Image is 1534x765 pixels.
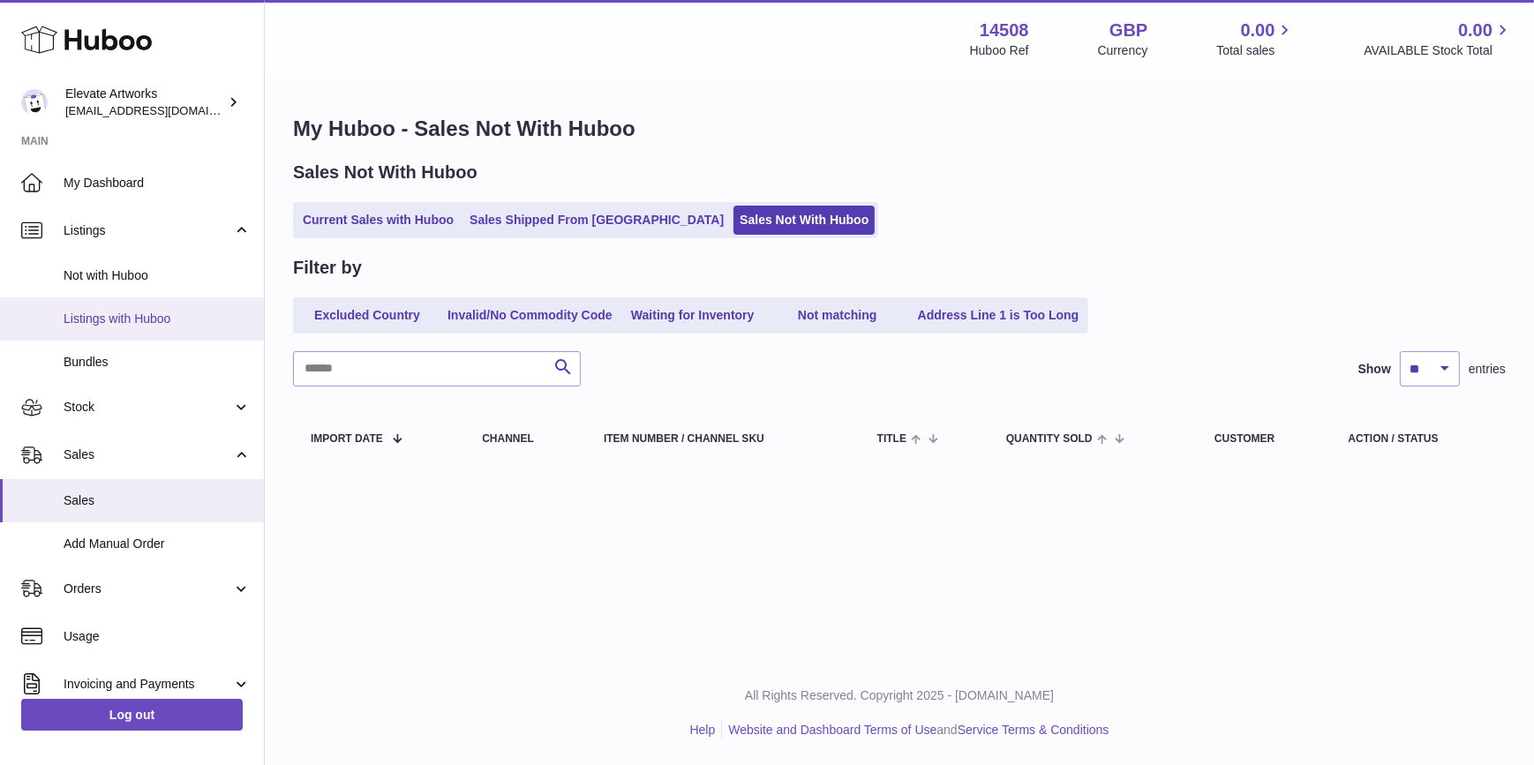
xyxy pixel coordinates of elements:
a: Log out [21,699,243,731]
a: Waiting for Inventory [622,301,763,330]
a: Current Sales with Huboo [297,206,460,235]
h1: My Huboo - Sales Not With Huboo [293,115,1506,143]
a: Service Terms & Conditions [958,723,1109,737]
li: and [722,722,1109,739]
h2: Filter by [293,256,362,280]
div: Huboo Ref [970,42,1029,59]
span: Bundles [64,354,251,371]
h2: Sales Not With Huboo [293,161,477,184]
span: entries [1469,361,1506,378]
span: Listings with Huboo [64,311,251,327]
span: AVAILABLE Stock Total [1364,42,1513,59]
img: internalAdmin-14508@internal.huboo.com [21,89,48,116]
span: Usage [64,628,251,645]
p: All Rights Reserved. Copyright 2025 - [DOMAIN_NAME] [279,687,1520,704]
a: Not matching [767,301,908,330]
span: Invoicing and Payments [64,676,232,693]
span: Total sales [1216,42,1295,59]
div: Elevate Artworks [65,86,224,119]
strong: 14508 [980,19,1029,42]
div: Action / Status [1348,433,1488,445]
span: My Dashboard [64,175,251,191]
div: Customer [1214,433,1312,445]
a: Invalid/No Commodity Code [441,301,619,330]
span: 0.00 [1458,19,1493,42]
a: Help [690,723,716,737]
label: Show [1358,361,1391,378]
span: Import date [311,433,383,445]
span: Orders [64,581,232,597]
a: 0.00 Total sales [1216,19,1295,59]
span: Stock [64,399,232,416]
div: Currency [1098,42,1148,59]
a: Sales Shipped From [GEOGRAPHIC_DATA] [463,206,730,235]
span: Title [877,433,906,445]
div: Item Number / Channel SKU [604,433,842,445]
a: 0.00 AVAILABLE Stock Total [1364,19,1513,59]
span: Sales [64,492,251,509]
strong: GBP [1109,19,1147,42]
span: Listings [64,222,232,239]
a: Address Line 1 is Too Long [912,301,1086,330]
span: Sales [64,446,232,463]
span: 0.00 [1241,19,1275,42]
span: Not with Huboo [64,267,251,284]
a: Excluded Country [297,301,438,330]
div: Channel [482,433,568,445]
span: [EMAIL_ADDRESS][DOMAIN_NAME] [65,103,259,117]
a: Website and Dashboard Terms of Use [728,723,936,737]
span: Add Manual Order [64,536,251,552]
a: Sales Not With Huboo [733,206,875,235]
span: Quantity Sold [1006,433,1093,445]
